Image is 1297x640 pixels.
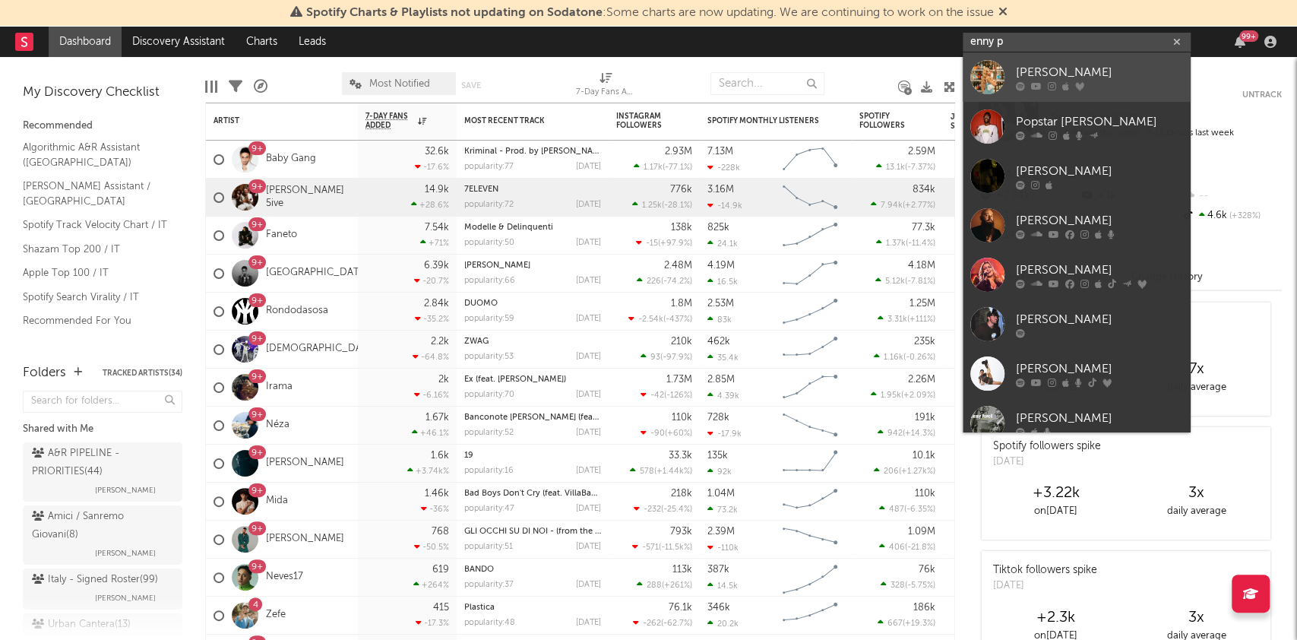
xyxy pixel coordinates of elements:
[23,364,66,382] div: Folders
[879,504,935,514] div: ( )
[23,84,182,102] div: My Discovery Checklist
[23,312,167,329] a: Recommended For You
[365,112,414,130] span: 7-Day Fans Added
[1126,484,1267,502] div: 3 x
[1016,311,1183,329] div: [PERSON_NAME]
[908,527,935,537] div: 1.09M
[993,455,1101,470] div: [DATE]
[908,147,935,157] div: 2.59M
[915,413,935,423] div: 191k
[776,559,844,597] svg: Chart title
[666,375,692,385] div: 1.73M
[707,315,732,325] div: 83k
[993,439,1101,455] div: Spotify followers spike
[576,505,601,513] div: [DATE]
[993,578,1097,594] div: [DATE]
[266,229,297,242] a: Faneto
[424,261,449,271] div: 6.39k
[672,565,692,575] div: 113k
[214,116,327,125] div: Artist
[1016,212,1183,230] div: [PERSON_NAME]
[464,147,601,156] div: Kriminal - Prod. by Roberto Ferrante
[919,565,935,575] div: 76k
[671,489,692,499] div: 218k
[464,391,514,399] div: popularity: 70
[23,391,182,413] input: Search for folders...
[963,250,1191,299] a: [PERSON_NAME]
[879,542,935,552] div: ( )
[664,581,690,590] span: +261 %
[664,261,692,271] div: 2.48M
[634,162,692,172] div: ( )
[908,375,935,385] div: 2.26M
[886,239,906,248] span: 1.37k
[425,489,449,499] div: 1.46k
[666,315,690,324] span: -437 %
[103,369,182,377] button: Tracked Artists(34)
[884,467,899,476] span: 206
[707,299,734,309] div: 2.53M
[1239,30,1258,42] div: 99 +
[23,241,167,258] a: Shazam Top 200 / IT
[576,277,601,285] div: [DATE]
[707,489,735,499] div: 1.04M
[707,413,729,423] div: 728k
[903,391,933,400] span: +2.09 %
[909,315,933,324] span: +111 %
[576,581,601,589] div: [DATE]
[431,451,449,461] div: 1.6k
[1181,206,1282,226] div: 4.6k
[859,112,913,130] div: Spotify Followers
[266,495,288,508] a: Mida
[464,451,601,460] div: 19
[95,589,156,607] span: [PERSON_NAME]
[707,375,735,385] div: 2.85M
[229,65,242,109] div: Filters
[963,52,1191,102] a: [PERSON_NAME]
[670,185,692,195] div: 776k
[636,238,692,248] div: ( )
[707,565,729,575] div: 387k
[576,543,601,551] div: [DATE]
[266,185,350,211] a: [PERSON_NAME] 5ive
[908,261,935,271] div: 4.18M
[23,139,167,170] a: Algorithmic A&R Assistant ([GEOGRAPHIC_DATA])
[464,413,601,422] div: Banconote Viola (feat. Artie 5ive)
[464,185,498,194] a: 7ELEVEN
[464,299,498,308] a: DUOMO
[906,353,933,362] span: -0.26 %
[776,331,844,369] svg: Chart title
[576,84,637,102] div: 7-Day Fans Added (7-Day Fans Added)
[464,239,514,247] div: popularity: 50
[464,566,601,574] div: BANDO
[647,581,662,590] span: 288
[707,391,739,401] div: 4.39k
[913,185,935,195] div: 834k
[776,141,844,179] svg: Chart title
[464,490,607,498] a: Bad Boys Don't Cry (feat. VillaBanks)
[1235,36,1245,48] button: 99+
[707,505,738,515] div: 73.2k
[421,504,449,514] div: -36 %
[438,375,449,385] div: 2k
[464,315,514,323] div: popularity: 59
[576,201,601,209] div: [DATE]
[576,163,601,171] div: [DATE]
[985,484,1126,502] div: +3.22k
[432,527,449,537] div: 768
[889,505,904,514] span: 487
[905,201,933,210] span: +2.77 %
[907,581,933,590] span: -5.75 %
[638,315,663,324] span: -2.54k
[663,505,690,514] span: -25.4 %
[776,483,844,521] svg: Chart title
[464,261,530,270] a: [PERSON_NAME]
[464,375,566,384] a: Ex (feat. [PERSON_NAME])
[963,299,1191,349] a: [PERSON_NAME]
[901,467,933,476] span: +1.27k %
[906,505,933,514] span: -6.35 %
[464,261,601,270] div: Larry Hoover
[963,33,1191,52] input: Search for artists
[874,352,935,362] div: ( )
[420,238,449,248] div: +71 %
